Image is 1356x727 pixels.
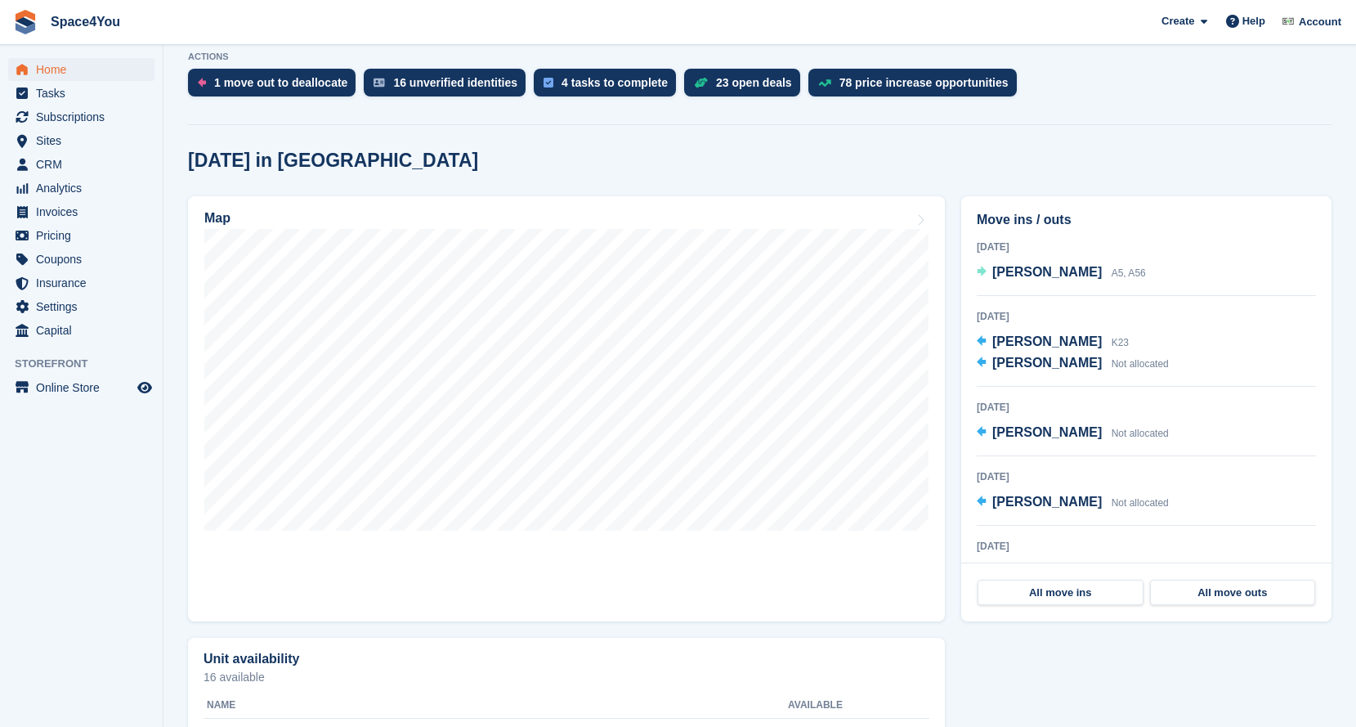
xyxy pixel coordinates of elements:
[1112,337,1129,348] span: K23
[8,319,154,342] a: menu
[8,376,154,399] a: menu
[977,400,1316,415] div: [DATE]
[1112,267,1146,279] span: A5, A56
[992,334,1102,348] span: [PERSON_NAME]
[839,76,1009,89] div: 78 price increase opportunities
[214,76,347,89] div: 1 move out to deallocate
[15,356,163,372] span: Storefront
[992,425,1102,439] span: [PERSON_NAME]
[978,580,1143,606] a: All move ins
[13,10,38,34] img: stora-icon-8386f47178a22dfd0bd8f6a31ec36ba5ce8667c1dd55bd0f319d3a0aa187defe.svg
[188,52,1331,62] p: ACTIONS
[36,272,134,294] span: Insurance
[1150,580,1316,606] a: All move outs
[36,295,134,318] span: Settings
[977,309,1316,324] div: [DATE]
[36,82,134,105] span: Tasks
[1280,13,1296,29] img: Finn-Kristof Kausch
[188,150,478,172] h2: [DATE] in [GEOGRAPHIC_DATA]
[198,78,206,88] img: move_outs_to_deallocate_icon-f764333ba52eb49d3ac5e1228854f67142a1ed5810a6f6cc68b1a99e826820c5.svg
[204,671,929,683] p: 16 available
[977,469,1316,484] div: [DATE]
[977,353,1169,375] a: [PERSON_NAME] Not allocated
[364,69,534,105] a: 16 unverified identities
[36,58,134,81] span: Home
[8,58,154,81] a: menu
[204,693,788,719] th: Name
[44,8,127,35] a: Space4You
[8,82,154,105] a: menu
[977,210,1316,230] h2: Move ins / outs
[818,79,831,87] img: price_increase_opportunities-93ffe204e8149a01c8c9dc8f82e8f89637d9d84a8eef4429ea346261dce0b2c0.svg
[204,211,230,226] h2: Map
[788,693,875,719] th: Available
[8,129,154,152] a: menu
[188,196,945,622] a: Map
[694,77,708,88] img: deal-1b604bf984904fb50ccaf53a9ad4b4a5d6e5aea283cecdc64d6e3604feb123c2.svg
[8,177,154,200] a: menu
[992,265,1102,279] span: [PERSON_NAME]
[8,272,154,294] a: menu
[1112,358,1169,370] span: Not allocated
[716,76,792,89] div: 23 open deals
[562,76,668,89] div: 4 tasks to complete
[1161,13,1194,29] span: Create
[8,295,154,318] a: menu
[36,248,134,271] span: Coupons
[36,319,134,342] span: Capital
[374,78,385,88] img: verify_identity-adf6edd0f0f0b5bbfe63781bf79b02c33cf7c696d77639b501bdc392416b5a36.svg
[393,76,517,89] div: 16 unverified identities
[36,129,134,152] span: Sites
[1299,14,1341,30] span: Account
[808,69,1025,105] a: 78 price increase opportunities
[977,492,1169,514] a: [PERSON_NAME] Not allocated
[8,248,154,271] a: menu
[977,240,1316,254] div: [DATE]
[684,69,808,105] a: 23 open deals
[8,153,154,176] a: menu
[36,200,134,223] span: Invoices
[992,356,1102,370] span: [PERSON_NAME]
[135,378,154,397] a: Preview store
[8,200,154,223] a: menu
[1242,13,1265,29] span: Help
[977,539,1316,554] div: [DATE]
[188,69,364,105] a: 1 move out to deallocate
[1112,428,1169,439] span: Not allocated
[204,652,299,666] h2: Unit availability
[36,177,134,200] span: Analytics
[36,224,134,247] span: Pricing
[992,495,1102,509] span: [PERSON_NAME]
[977,332,1129,353] a: [PERSON_NAME] K23
[1112,497,1169,509] span: Not allocated
[544,78,553,88] img: task-75834270c22a3079a89374b754ae025e5fb1db73e45f91037f5363f120a921f8.svg
[977,423,1169,444] a: [PERSON_NAME] Not allocated
[8,105,154,128] a: menu
[36,105,134,128] span: Subscriptions
[977,263,1146,284] a: [PERSON_NAME] A5, A56
[36,153,134,176] span: CRM
[8,224,154,247] a: menu
[534,69,684,105] a: 4 tasks to complete
[36,376,134,399] span: Online Store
